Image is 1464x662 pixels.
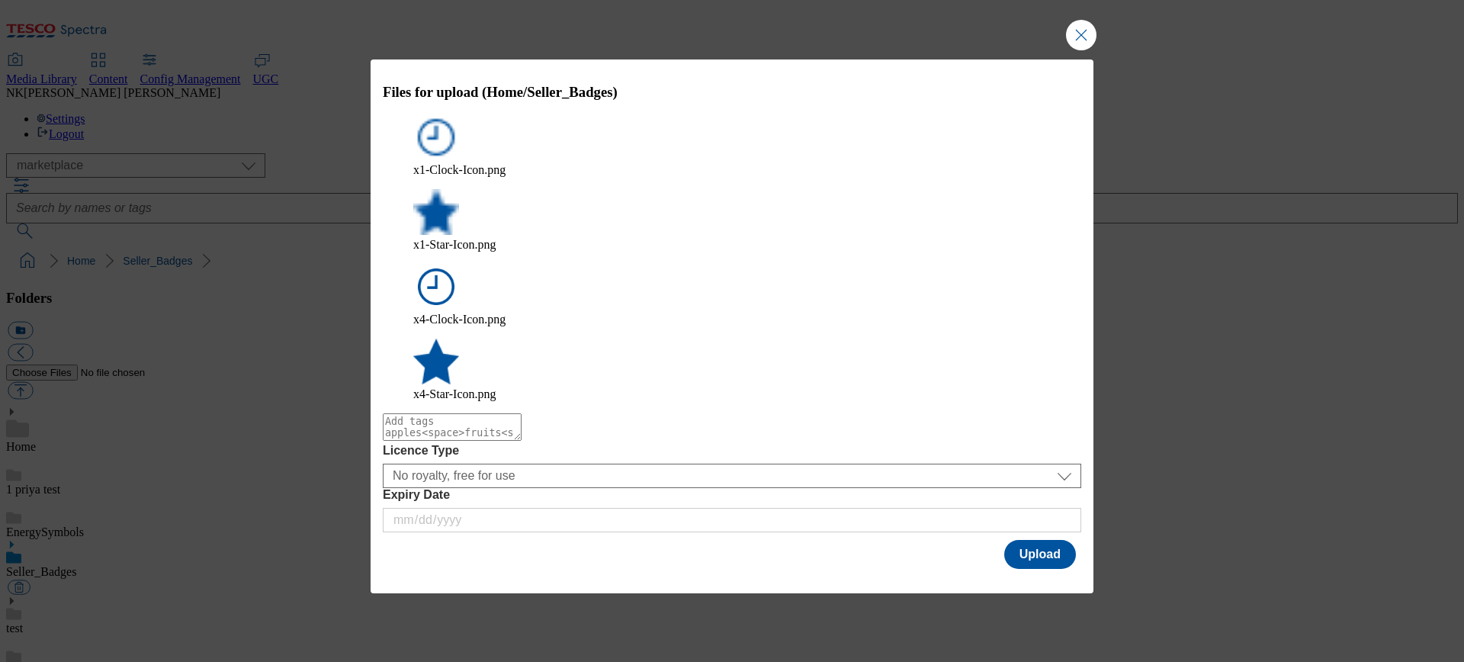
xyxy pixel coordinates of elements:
[413,114,459,160] img: preview
[383,444,1081,458] label: Licence Type
[413,313,1051,326] figcaption: x4-Clock-Icon.png
[1004,540,1076,569] button: Upload
[413,163,1051,177] figcaption: x1-Clock-Icon.png
[413,238,1051,252] figcaption: x1-Star-Icon.png
[371,59,1093,594] div: Modal
[413,189,459,235] img: preview
[413,264,459,310] img: preview
[383,84,1081,101] h3: Files for upload (Home/Seller_Badges)
[413,339,459,384] img: preview
[1066,20,1096,50] button: Close Modal
[383,488,1081,502] label: Expiry Date
[413,387,1051,401] figcaption: x4-Star-Icon.png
